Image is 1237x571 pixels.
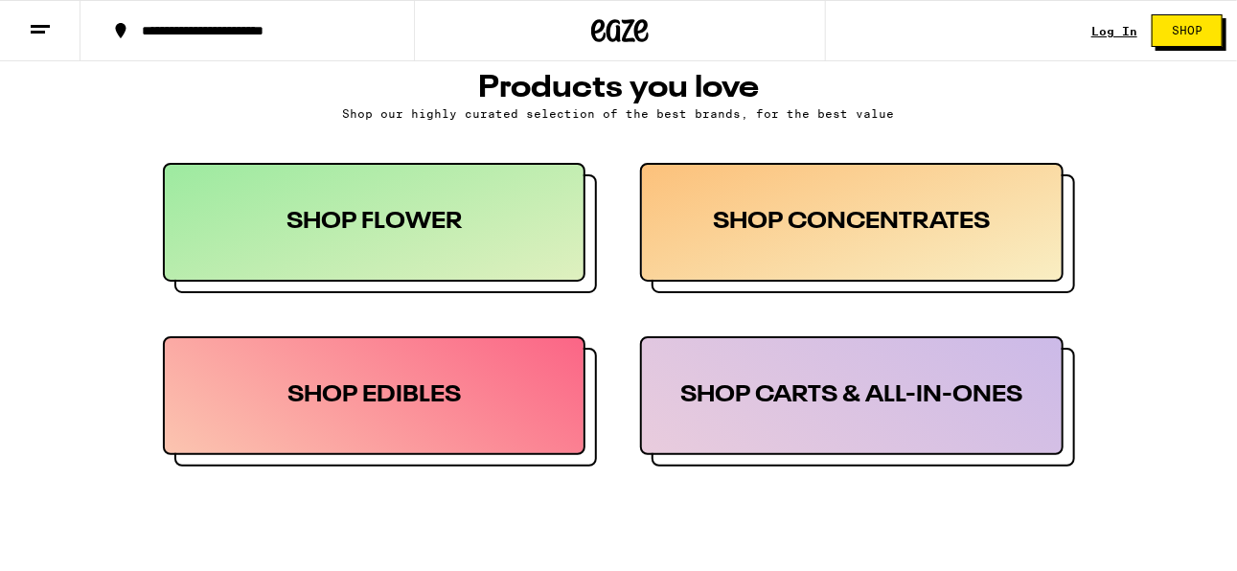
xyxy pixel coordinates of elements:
[640,336,1075,467] button: SHOP CARTS & ALL-IN-ONES
[163,336,586,455] div: SHOP EDIBLES
[640,163,1075,293] button: SHOP CONCENTRATES
[163,107,1075,120] p: Shop our highly curated selection of the best brands, for the best value
[163,163,598,293] button: SHOP FLOWER
[11,13,138,29] span: Hi. Need any help?
[163,163,586,282] div: SHOP FLOWER
[640,336,1064,455] div: SHOP CARTS & ALL-IN-ONES
[163,73,1075,103] h3: PRODUCTS YOU LOVE
[1152,14,1223,47] button: Shop
[163,336,598,467] button: SHOP EDIBLES
[1137,14,1237,47] a: Shop
[640,163,1064,282] div: SHOP CONCENTRATES
[1172,25,1203,36] span: Shop
[1091,25,1137,37] a: Log In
